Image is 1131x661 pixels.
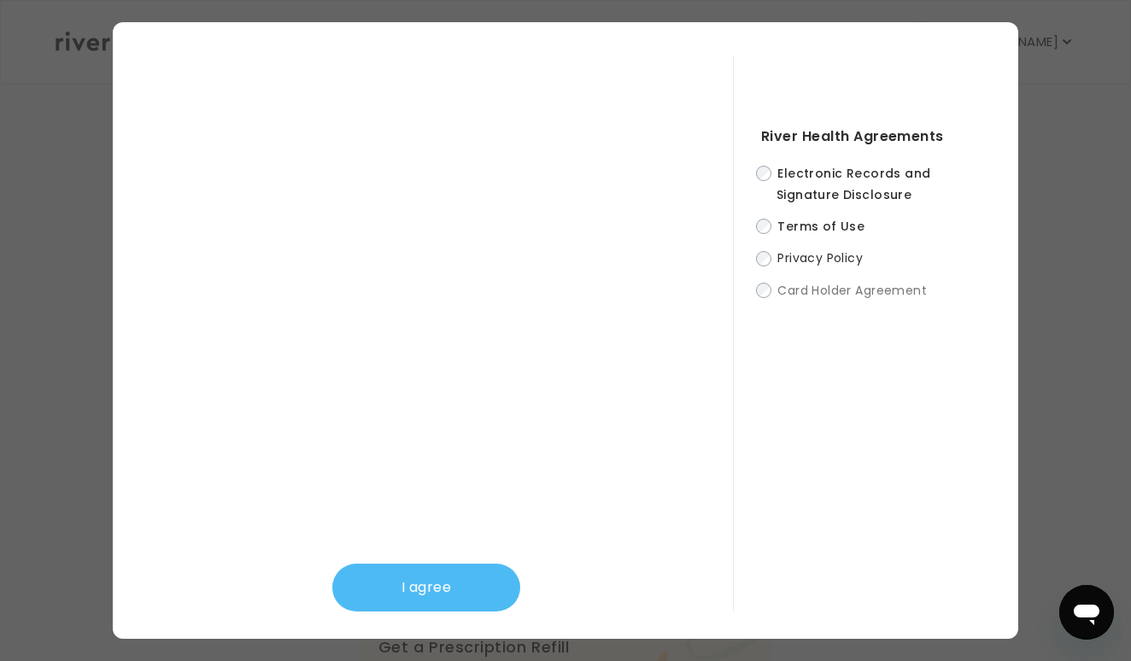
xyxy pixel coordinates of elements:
span: Privacy Policy [777,250,863,267]
span: Card Holder Agreement [777,282,927,299]
span: Electronic Records and Signature Disclosure [776,165,931,203]
h4: River Health Agreements [761,125,984,149]
button: I agree [332,564,520,611]
iframe: Privacy Policy [147,56,705,536]
span: Terms of Use [777,218,864,235]
iframe: Button to launch messaging window [1059,585,1114,640]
